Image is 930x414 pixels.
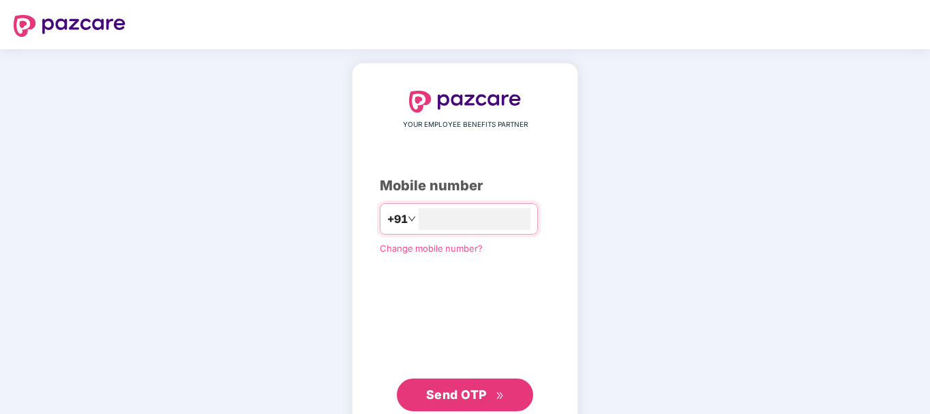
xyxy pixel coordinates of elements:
span: +91 [387,211,408,228]
div: Mobile number [380,175,550,196]
img: logo [409,91,521,113]
span: down [408,215,416,223]
span: double-right [496,391,505,400]
button: Send OTPdouble-right [397,379,533,411]
span: YOUR EMPLOYEE BENEFITS PARTNER [403,119,528,130]
img: logo [14,15,125,37]
span: Send OTP [426,387,487,402]
a: Change mobile number? [380,243,483,254]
